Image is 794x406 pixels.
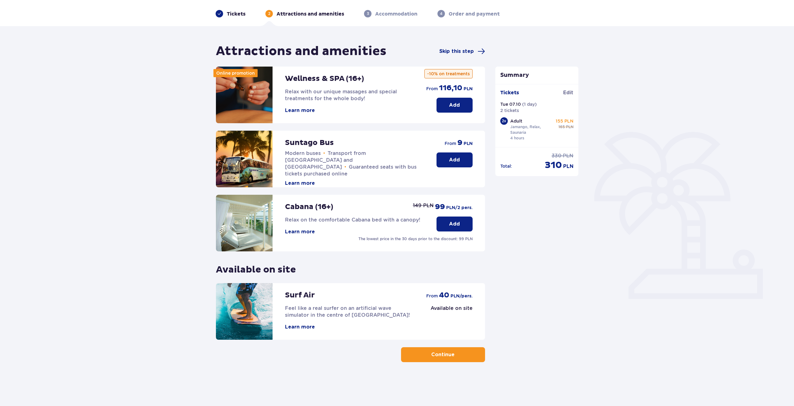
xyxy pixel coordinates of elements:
[500,163,512,169] p: Total :
[556,118,573,124] p: 155 PLN
[495,72,579,79] p: Summary
[563,152,573,159] span: PLN
[268,11,270,16] p: 2
[464,141,473,147] span: PLN
[216,44,386,59] h1: Attractions and amenities
[449,102,460,109] p: Add
[439,48,485,55] a: Skip this step
[265,10,344,17] div: 2Attractions and amenities
[431,351,455,358] p: Continue
[285,305,410,318] span: Feel like a real surfer on an artificial wave simulator in the centre of [GEOGRAPHIC_DATA]!
[445,140,456,147] span: from
[439,83,462,93] span: 116,10
[439,291,449,300] span: 40
[285,202,333,212] p: Cabana (16+)
[510,135,524,141] p: 4 hours
[552,152,562,159] span: 330
[344,164,346,170] span: •
[424,69,473,78] p: -10% on treatments
[522,101,537,107] p: ( 1 day )
[323,150,325,156] span: •
[426,293,438,299] span: from
[439,48,474,55] span: Skip this step
[401,347,485,362] button: Continue
[449,156,460,163] p: Add
[500,117,508,125] div: 2 x
[464,86,473,92] span: PLN
[446,205,473,211] span: PLN /2 pers.
[558,124,565,130] span: 165
[426,86,438,92] span: from
[358,236,473,242] p: The lowest price in the 30 days prior to the discount: 99 PLN
[431,305,473,312] p: Available on site
[285,89,397,101] span: Relax with our unique massages and special treatments for the whole body!
[566,124,573,130] span: PLN
[285,164,417,177] span: Guaranteed seats with bus tickets purchased online
[563,89,573,96] span: Edit
[437,152,473,167] button: Add
[449,11,500,17] p: Order and payment
[216,283,273,340] img: attraction
[563,163,573,170] span: PLN
[285,324,315,330] button: Learn more
[500,107,519,114] p: 2 tickets
[227,11,245,17] p: Tickets
[437,217,473,231] button: Add
[285,138,334,147] p: Suntago Bus
[440,11,442,16] p: 4
[510,118,522,124] p: Adult
[500,89,519,96] p: Tickets
[449,221,460,227] p: Add
[285,74,364,83] p: Wellness & SPA (16+)
[216,131,273,187] img: attraction
[364,10,418,17] div: 3Accommodation
[285,228,315,235] button: Learn more
[216,259,296,276] p: Available on site
[435,202,445,212] span: 99
[457,138,462,147] span: 9
[413,202,434,209] p: 149 PLN
[451,293,473,299] span: PLN /pers.
[545,159,562,171] span: 310
[213,69,258,77] div: Online promotion
[216,10,245,17] div: Tickets
[375,11,418,17] p: Accommodation
[437,98,473,113] button: Add
[285,150,321,156] span: Modern buses
[510,124,553,135] p: Jamango, Relax, Saunaria
[437,10,500,17] div: 4Order and payment
[285,107,315,114] button: Learn more
[285,291,315,300] p: Surf Air
[285,180,315,187] button: Learn more
[216,195,273,251] img: attraction
[285,217,420,223] span: Relax on the comfortable Cabana bed with a canopy!
[216,67,273,123] img: attraction
[285,150,366,170] span: Transport from [GEOGRAPHIC_DATA] and [GEOGRAPHIC_DATA]
[367,11,369,16] p: 3
[277,11,344,17] p: Attractions and amenities
[500,101,521,107] p: Tue 07.10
